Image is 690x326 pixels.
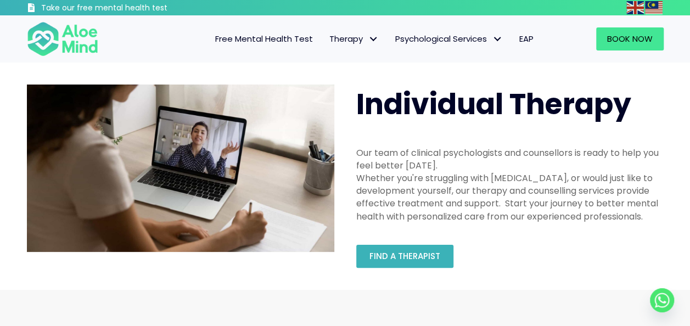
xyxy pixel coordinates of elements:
nav: Menu [113,27,542,50]
img: en [626,1,644,14]
a: Take our free mental health test [27,3,226,15]
img: ms [645,1,663,14]
div: Whether you're struggling with [MEDICAL_DATA], or would just like to development yourself, our th... [356,172,664,223]
span: Individual Therapy [356,84,631,124]
a: Malay [645,1,664,14]
h3: Take our free mental health test [41,3,226,14]
a: EAP [511,27,542,50]
img: Aloe mind Logo [27,21,98,57]
span: Psychological Services: submenu [490,31,506,47]
span: Free Mental Health Test [215,33,313,44]
a: Whatsapp [650,288,674,312]
a: Free Mental Health Test [207,27,321,50]
a: Find a therapist [356,245,453,268]
span: Therapy: submenu [366,31,382,47]
a: Psychological ServicesPsychological Services: submenu [387,27,511,50]
a: English [626,1,645,14]
a: TherapyTherapy: submenu [321,27,387,50]
a: Book Now [596,27,664,50]
span: Book Now [607,33,653,44]
img: Therapy online individual [27,85,334,252]
span: Therapy [329,33,379,44]
span: Psychological Services [395,33,503,44]
div: Our team of clinical psychologists and counsellors is ready to help you feel better [DATE]. [356,147,664,172]
span: Find a therapist [369,250,440,262]
span: EAP [519,33,534,44]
